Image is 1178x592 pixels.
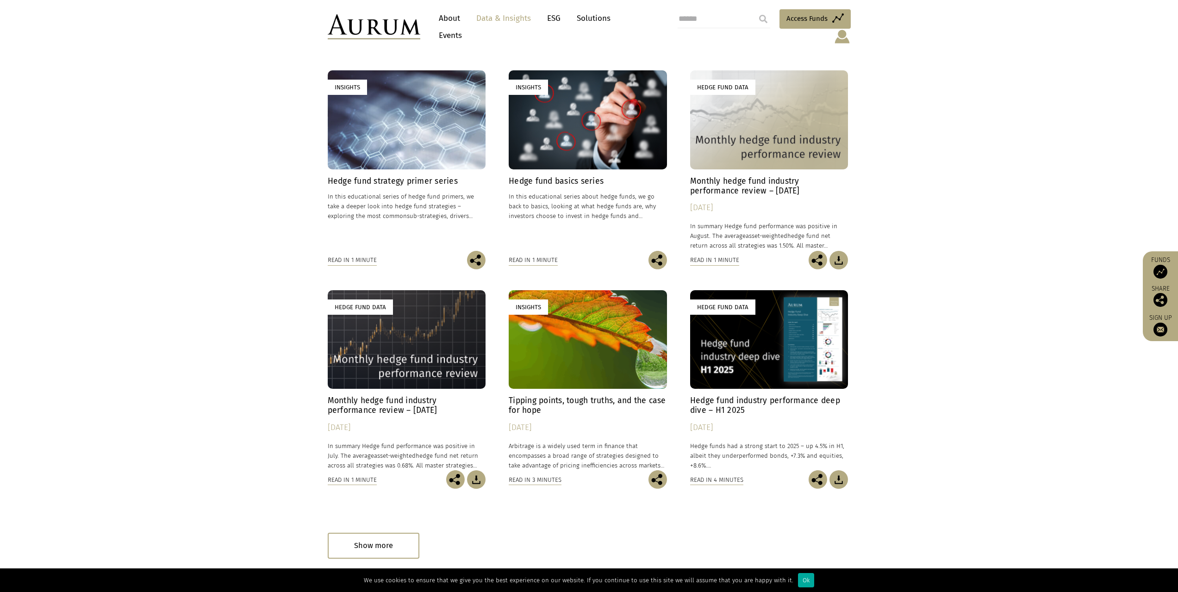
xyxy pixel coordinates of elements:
img: Download Article [829,251,848,269]
h4: Tipping points, tough truths, and the case for hope [509,396,667,415]
img: Download Article [829,470,848,489]
img: Download Article [467,470,486,489]
h4: Hedge fund basics series [509,176,667,186]
div: [DATE] [690,421,848,434]
h4: Monthly hedge fund industry performance review – [DATE] [328,396,486,415]
div: Share [1147,286,1173,307]
div: [DATE] [509,421,667,434]
img: Aurum [328,14,420,39]
div: Read in 3 minutes [509,475,561,485]
div: Show more [328,533,419,558]
img: Access Funds [1153,265,1167,279]
a: Funds [1147,256,1173,279]
a: Hedge Fund Data Monthly hedge fund industry performance review – [DATE] [DATE] In summary Hedge f... [690,70,848,250]
a: Hedge Fund Data Monthly hedge fund industry performance review – [DATE] [DATE] In summary Hedge f... [328,290,486,470]
a: Insights Tipping points, tough truths, and the case for hope [DATE] Arbitrage is a widely used te... [509,290,667,470]
a: Insights Hedge fund strategy primer series In this educational series of hedge fund primers, we t... [328,70,486,250]
div: Hedge Fund Data [690,299,755,315]
span: sub-strategies [407,212,447,219]
img: Share this post [1153,293,1167,307]
div: Read in 1 minute [328,475,377,485]
p: In this educational series about hedge funds, we go back to basics, looking at what hedge funds a... [509,192,667,221]
img: Sign up to our newsletter [1153,323,1167,337]
h4: Hedge fund strategy primer series [328,176,486,186]
h4: Hedge fund industry performance deep dive – H1 2025 [690,396,848,415]
img: Share this post [648,470,667,489]
a: About [434,10,465,27]
a: Access Funds [779,9,851,29]
input: Submit [754,10,773,28]
p: In this educational series of hedge fund primers, we take a deeper look into hedge fund strategie... [328,192,486,221]
div: Insights [328,80,367,95]
div: Insights [509,299,548,315]
a: Events [434,27,462,44]
img: account-icon.svg [834,29,851,44]
p: Hedge funds had a strong start to 2025 – up 4.5% in H1, albeit they underperformed bonds, +7.3% a... [690,441,848,470]
span: asset-weighted [374,452,416,459]
img: Share this post [809,470,827,489]
div: Read in 4 minutes [690,475,743,485]
a: Sign up [1147,314,1173,337]
div: Hedge Fund Data [690,80,755,95]
h4: Monthly hedge fund industry performance review – [DATE] [690,176,848,196]
img: Share this post [809,251,827,269]
span: Access Funds [786,13,828,24]
span: asset-weighted [746,232,787,239]
div: Read in 1 minute [509,255,558,265]
p: In summary Hedge fund performance was positive in August. The average hedge fund net return acros... [690,221,848,250]
a: Insights Hedge fund basics series In this educational series about hedge funds, we go back to bas... [509,70,667,250]
img: Share this post [467,251,486,269]
div: Read in 1 minute [690,255,739,265]
div: [DATE] [328,421,486,434]
div: [DATE] [690,201,848,214]
img: Share this post [648,251,667,269]
div: Read in 1 minute [328,255,377,265]
a: Data & Insights [472,10,536,27]
a: Hedge Fund Data Hedge fund industry performance deep dive – H1 2025 [DATE] Hedge funds had a stro... [690,290,848,470]
div: Ok [798,573,814,587]
img: Share this post [446,470,465,489]
p: Arbitrage is a widely used term in finance that encompasses a broad range of strategies designed ... [509,441,667,470]
a: Solutions [572,10,615,27]
div: Hedge Fund Data [328,299,393,315]
p: In summary Hedge fund performance was positive in July. The average hedge fund net return across ... [328,441,486,470]
div: Insights [509,80,548,95]
a: ESG [542,10,565,27]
